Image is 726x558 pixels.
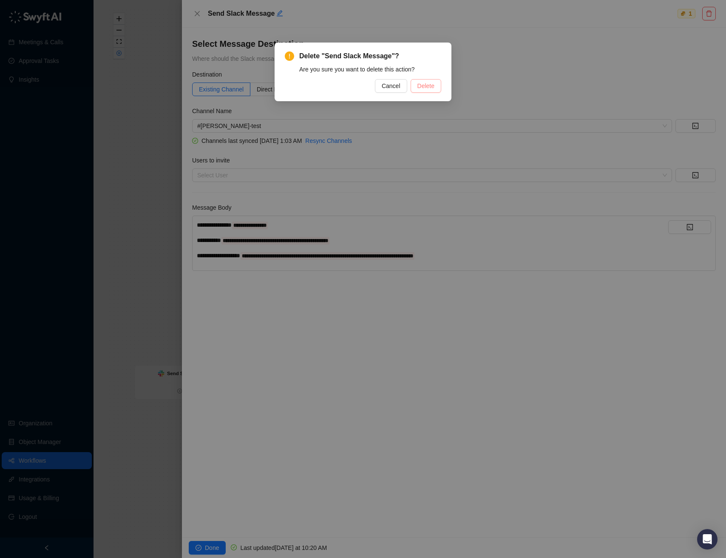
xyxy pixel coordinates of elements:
button: Delete [411,79,441,93]
div: Are you sure you want to delete this action? [299,65,441,74]
button: Cancel [375,79,407,93]
span: Delete [417,81,434,91]
div: Open Intercom Messenger [697,529,717,549]
span: Cancel [382,81,400,91]
span: Delete "Send Slack Message"? [299,51,441,61]
span: exclamation-circle [285,51,294,61]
